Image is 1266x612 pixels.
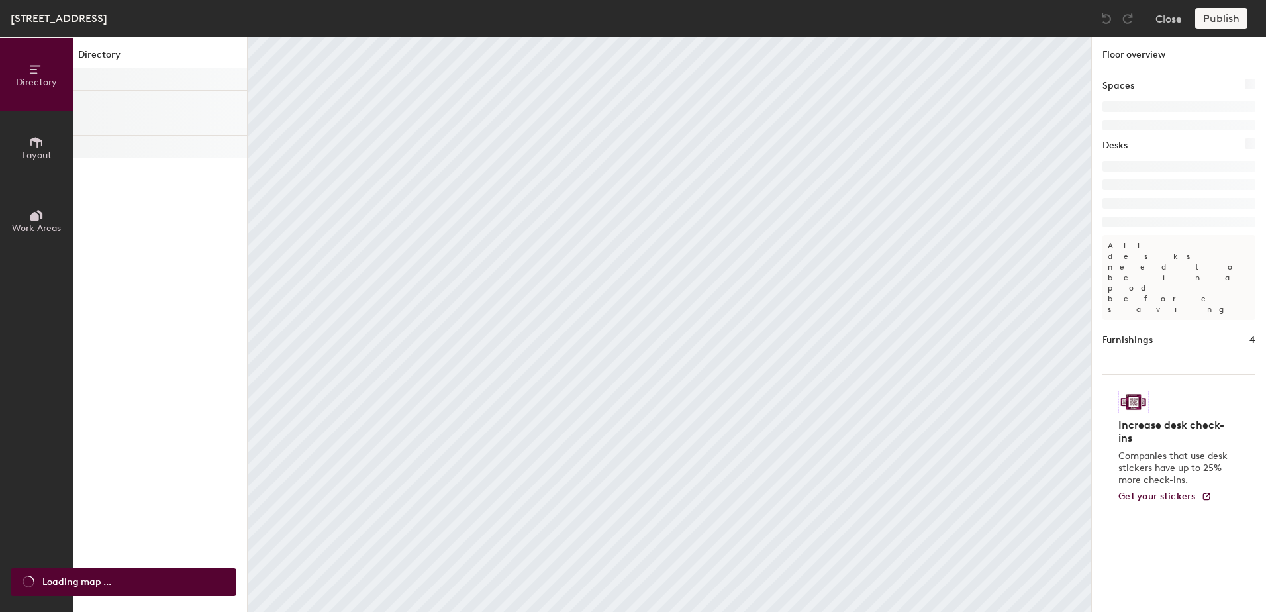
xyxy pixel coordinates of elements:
[1102,333,1153,348] h1: Furnishings
[1100,12,1113,25] img: Undo
[1118,391,1149,413] img: Sticker logo
[1102,235,1255,320] p: All desks need to be in a pod before saving
[22,150,52,161] span: Layout
[1102,138,1128,153] h1: Desks
[1102,79,1134,93] h1: Spaces
[1118,491,1212,503] a: Get your stickers
[42,575,111,589] span: Loading map ...
[12,223,61,234] span: Work Areas
[1092,37,1266,68] h1: Floor overview
[11,10,107,26] div: [STREET_ADDRESS]
[16,77,57,88] span: Directory
[1249,333,1255,348] h1: 4
[1118,419,1232,445] h4: Increase desk check-ins
[1118,491,1196,502] span: Get your stickers
[1121,12,1134,25] img: Redo
[1155,8,1182,29] button: Close
[1118,450,1232,486] p: Companies that use desk stickers have up to 25% more check-ins.
[73,48,247,68] h1: Directory
[248,37,1091,612] canvas: Map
